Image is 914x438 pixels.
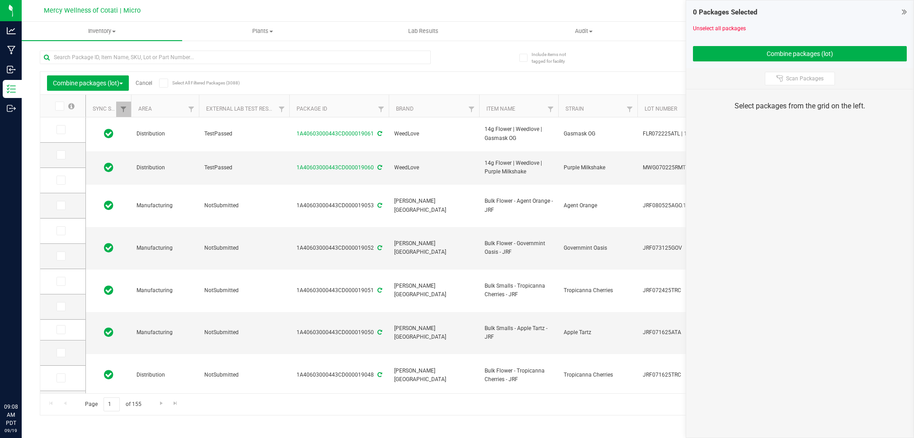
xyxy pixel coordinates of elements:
[7,65,16,74] inline-svg: Inbound
[376,202,382,209] span: Sync from Compliance System
[288,244,390,252] div: 1A40603000443CD000019052
[643,163,700,172] span: MWG070225RMT | 14g
[7,26,16,35] inline-svg: Analytics
[343,22,504,41] a: Lab Results
[204,244,284,252] span: NotSubmitted
[206,106,277,112] a: External Lab Test Result
[104,326,113,339] span: In Sync
[68,103,75,109] span: Select all records on this page
[394,282,474,299] span: [PERSON_NAME][GEOGRAPHIC_DATA]
[7,104,16,113] inline-svg: Outbound
[138,106,152,112] a: Area
[504,27,664,35] span: Audit
[47,75,129,91] button: Combine packages (lot)
[53,79,123,87] span: Combine packages (lot)
[204,371,284,379] span: NotSubmitted
[204,328,284,337] span: NotSubmitted
[394,367,474,384] span: [PERSON_NAME][GEOGRAPHIC_DATA]
[297,164,374,171] a: 1A40603000443CD000019060
[643,201,700,210] span: JRF080525AGO.1
[104,397,120,411] input: 1
[485,197,553,214] span: Bulk Flower - Agent Orange - JRF
[274,102,289,117] a: Filter
[643,130,700,138] span: FLR072225ATL | 14g
[137,130,193,138] span: Distribution
[564,244,632,252] span: Governmint Oasis
[486,106,515,112] a: Item Name
[485,367,553,384] span: Bulk Flower - Tropicanna Cherries - JRF
[374,102,389,117] a: Filter
[137,371,193,379] span: Distribution
[394,130,474,138] span: WeedLove
[564,286,632,295] span: Tropicanna Cherries
[564,371,632,379] span: Tropicanna Cherries
[643,286,700,295] span: JRF072425TRC
[4,403,18,427] p: 09:08 AM PDT
[172,80,217,85] span: Select All Filtered Packages (3088)
[104,242,113,254] span: In Sync
[204,130,284,138] span: TestPassed
[137,201,193,210] span: Manufacturing
[643,371,700,379] span: JRF071625TRC
[77,397,149,411] span: Page of 155
[564,130,632,138] span: Gasmask OG
[376,287,382,294] span: Sync from Compliance System
[137,244,193,252] span: Manufacturing
[4,427,18,434] p: 09/19
[376,164,382,171] span: Sync from Compliance System
[622,102,637,117] a: Filter
[485,125,553,142] span: 14g Flower | Weedlove | Gasmask OG
[169,397,182,410] a: Go to the last page
[137,163,193,172] span: Distribution
[297,106,327,112] a: Package ID
[664,22,824,41] a: Inventory Counts
[643,244,700,252] span: JRF073125GOV
[504,22,664,41] a: Audit
[396,27,451,35] span: Lab Results
[182,22,343,41] a: Plants
[643,328,700,337] span: JRF071625ATA
[485,159,553,176] span: 14g Flower | Weedlove | Purple Milkshake
[137,328,193,337] span: Manufacturing
[564,163,632,172] span: Purple Milkshake
[104,284,113,297] span: In Sync
[40,51,431,64] input: Search Package ID, Item Name, SKU, Lot or Part Number...
[565,106,584,112] a: Strain
[485,282,553,299] span: Bulk Smalls - Tropicanna Cherries - JRF
[22,22,182,41] a: Inventory
[297,130,374,137] a: 1A40603000443CD000019061
[136,80,152,86] a: Cancel
[485,324,553,341] span: Bulk Smalls - Apple Tartz - JRF
[7,46,16,55] inline-svg: Manufacturing
[693,25,746,32] a: Unselect all packages
[394,197,474,214] span: [PERSON_NAME][GEOGRAPHIC_DATA]
[104,127,113,140] span: In Sync
[394,239,474,256] span: [PERSON_NAME][GEOGRAPHIC_DATA]
[22,27,182,35] span: Inventory
[104,368,113,381] span: In Sync
[564,328,632,337] span: Apple Tartz
[104,161,113,174] span: In Sync
[288,371,390,379] div: 1A40603000443CD000019048
[155,397,168,410] a: Go to the next page
[204,286,284,295] span: NotSubmitted
[288,201,390,210] div: 1A40603000443CD000019053
[204,163,284,172] span: TestPassed
[183,27,342,35] span: Plants
[394,324,474,341] span: [PERSON_NAME][GEOGRAPHIC_DATA]
[697,101,903,112] div: Select packages from the grid on the left.
[532,51,577,65] span: Include items not tagged for facility
[396,106,414,112] a: Brand
[485,239,553,256] span: Bulk Flower - Governmint Oasis - JRF
[93,106,127,112] a: Sync Status
[543,102,558,117] a: Filter
[7,84,16,93] inline-svg: Inventory
[44,7,141,14] span: Mercy Wellness of Cotati | Micro
[104,199,113,212] span: In Sync
[394,163,474,172] span: WeedLove
[116,102,131,117] a: Filter
[288,328,390,337] div: 1A40603000443CD000019050
[376,245,382,251] span: Sync from Compliance System
[645,106,677,112] a: Lot Number
[564,201,632,210] span: Agent Orange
